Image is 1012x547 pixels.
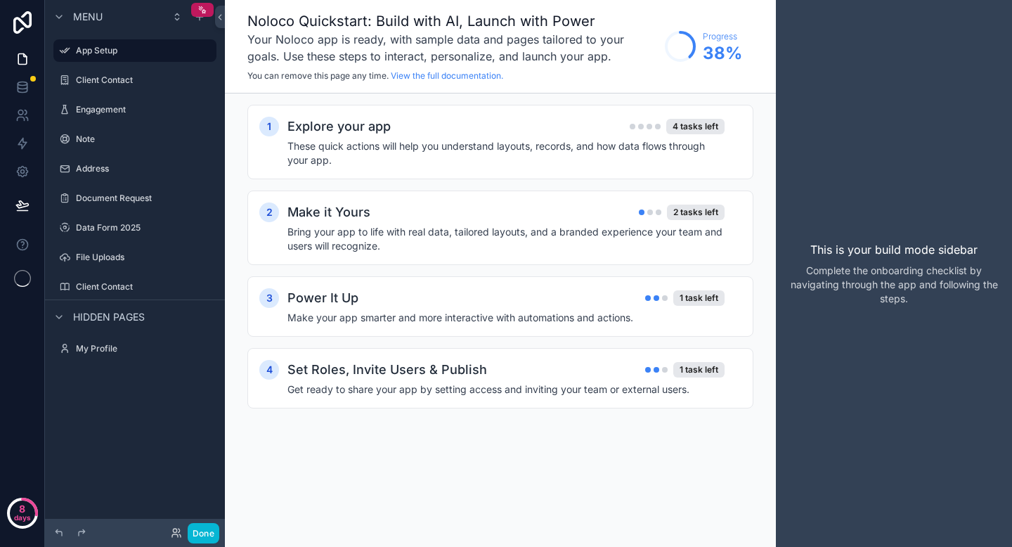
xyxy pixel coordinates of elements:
p: 8 [19,502,25,516]
p: Complete the onboarding checklist by navigating through the app and following the steps. [787,264,1001,306]
h3: Your Noloco app is ready, with sample data and pages tailored to your goals. Use these steps to i... [247,31,658,65]
label: Client Contact [76,75,214,86]
label: App Setup [76,45,208,56]
a: Engagement [53,98,216,121]
label: Client Contact [76,281,214,292]
a: My Profile [53,337,216,360]
p: This is your build mode sidebar [810,241,978,258]
a: Note [53,128,216,150]
h1: Noloco Quickstart: Build with AI, Launch with Power [247,11,658,31]
label: Document Request [76,193,214,204]
span: You can remove this page any time. [247,70,389,81]
label: File Uploads [76,252,214,263]
label: Data Form 2025 [76,222,214,233]
a: Document Request [53,187,216,210]
label: Note [76,134,214,145]
label: My Profile [76,343,214,354]
a: View the full documentation. [391,70,503,81]
a: Client Contact [53,69,216,91]
span: Progress [703,31,742,42]
label: Engagement [76,104,214,115]
a: File Uploads [53,246,216,269]
label: Address [76,163,214,174]
p: days [14,508,31,527]
span: Hidden pages [73,310,145,324]
a: Client Contact [53,276,216,298]
span: 38 % [703,42,742,65]
button: Done [188,523,219,543]
span: Menu [73,10,103,24]
a: App Setup [53,39,216,62]
a: Data Form 2025 [53,217,216,239]
a: Address [53,157,216,180]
